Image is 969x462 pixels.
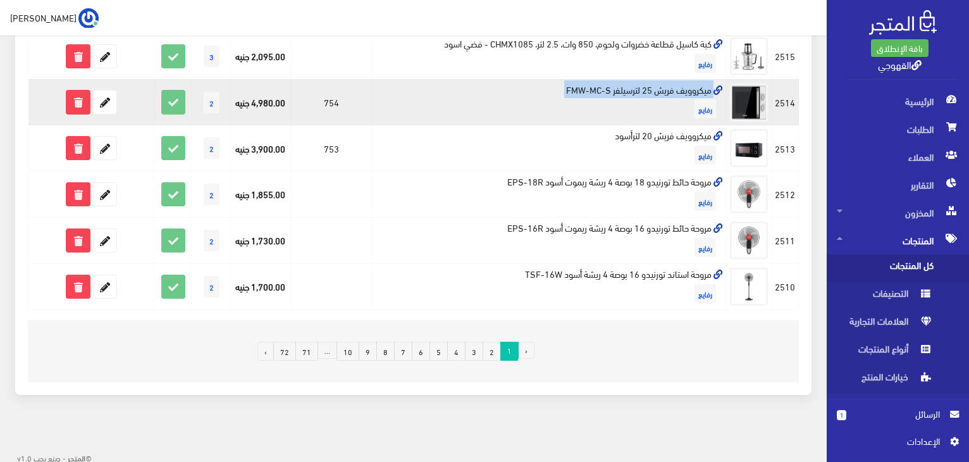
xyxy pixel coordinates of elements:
[694,238,716,257] span: رفايع
[394,342,412,361] a: 7
[10,8,99,28] a: ... [PERSON_NAME]
[694,192,716,211] span: رفايع
[878,55,922,73] a: القهوجي
[772,125,799,172] td: 2513
[204,230,219,251] span: 2
[231,33,291,79] td: 2,095.00 جنيه
[847,434,939,448] span: اﻹعدادات
[837,143,959,171] span: العملاء
[204,137,219,159] span: 2
[827,310,969,338] a: العلامات التجارية
[373,218,727,264] td: مروحة حائط تورنيدو 16 بوصة 4 ريشة ريموت أسود EPS-16R
[827,366,969,394] a: خيارات المنتج
[772,79,799,125] td: 2514
[273,342,296,361] a: 72
[231,79,291,125] td: 4,980.00 جنيه
[837,434,959,454] a: اﻹعدادات
[837,410,846,420] span: 1
[730,37,768,75] img: kb-kasyl-ktaaa-khdroat-olhom-850-oat-25-ltr-chmx1085-fdy-asod.jpg
[373,264,727,310] td: مروحة استاند تورنيدو 16 بوصة 4 ريشة أسود TSF-16W
[204,46,219,67] span: 3
[827,171,969,199] a: التقارير
[694,99,716,118] span: رفايع
[827,338,969,366] a: أنواع المنتجات
[373,33,727,79] td: كبة كاسيل قطاعة خضروات ولحوم، 850 وات، 2.5 لتر، CHMX1085 - فضي اسود
[837,171,959,199] span: التقارير
[231,125,291,172] td: 3,900.00 جنيه
[412,342,430,361] a: 6
[837,115,959,143] span: الطلبات
[837,407,959,434] a: 1 الرسائل
[827,115,969,143] a: الطلبات
[827,143,969,171] a: العملاء
[837,87,959,115] span: الرئيسية
[78,8,99,28] img: ...
[837,338,933,366] span: أنواع المنتجات
[204,92,219,113] span: 2
[827,199,969,227] a: المخزون
[730,175,768,213] img: mroh-hayt-tornydo-18-bos-4-rysh-rymot-asod-eps-18r.jpg
[837,394,959,421] span: التسويق
[373,125,727,172] td: ميكروويف فريش 20 لترأسود
[500,342,519,359] span: 1
[290,125,372,172] td: 753
[856,407,940,421] span: الرسائل
[837,366,933,394] span: خيارات المنتج
[837,227,959,254] span: المنتجات
[204,276,219,297] span: 2
[257,342,274,361] a: التالي »
[730,268,768,306] img: mroh-astand-tornydo-16-bos-4-rysh-asod-tsf-16w.jpg
[295,342,318,361] a: 71
[730,222,768,259] img: mroh-hayt-tornydo-16-bos-4-rysh-rymot-asod-eps-16r.jpg
[376,342,395,361] a: 8
[694,284,716,303] span: رفايع
[827,87,969,115] a: الرئيسية
[204,184,219,205] span: 2
[336,342,359,361] a: 10
[231,218,291,264] td: 1,730.00 جنيه
[10,9,77,25] span: [PERSON_NAME]
[837,310,933,338] span: العلامات التجارية
[694,146,716,165] span: رفايع
[871,39,929,57] a: باقة الإنطلاق
[518,342,534,361] li: « السابق
[447,342,466,361] a: 4
[483,342,501,361] a: 2
[827,254,969,282] a: كل المنتجات
[373,79,727,125] td: ميكروويف فريش 25 لترسيلفر FMW-MC-S
[290,79,372,125] td: 754
[772,264,799,310] td: 2510
[869,10,937,35] img: .
[359,342,377,361] a: 9
[827,282,969,310] a: التصنيفات
[837,254,933,282] span: كل المنتجات
[772,218,799,264] td: 2511
[465,342,483,361] a: 3
[231,172,291,218] td: 1,855.00 جنيه
[837,199,959,227] span: المخزون
[694,54,716,73] span: رفايع
[772,172,799,218] td: 2512
[827,227,969,254] a: المنتجات
[730,84,768,122] img: mykrooyf-frysh-25-ltrsylfr-fmw-mc-s.jpg
[373,172,727,218] td: مروحة حائط تورنيدو 18 بوصة 4 ريشة ريموت أسود EPS-18R
[730,129,768,167] img: mykrooyf-frysh-20-ltrasod.png
[837,282,933,310] span: التصنيفات
[231,264,291,310] td: 1,700.00 جنيه
[772,33,799,79] td: 2515
[429,342,448,361] a: 5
